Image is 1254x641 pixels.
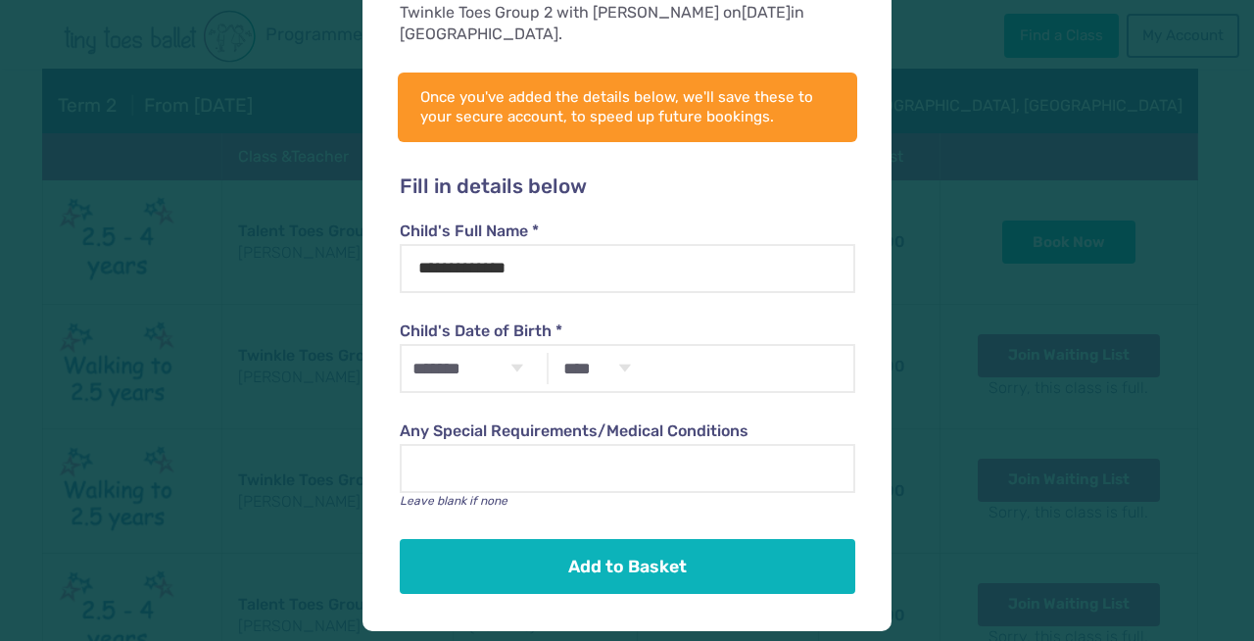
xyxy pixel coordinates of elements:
label: Child's Date of Birth * [400,320,854,342]
p: Once you've added the details below, we'll save these to your secure account, to speed up future ... [420,87,835,126]
button: Add to Basket [400,539,854,594]
label: Child's Full Name * [400,221,854,242]
span: [DATE] [742,3,791,22]
label: Any Special Requirements/Medical Conditions [400,420,854,442]
h2: Fill in details below [400,174,854,200]
div: Twinkle Toes Group 2 with [PERSON_NAME] on in [GEOGRAPHIC_DATA]. [400,2,854,46]
p: Leave blank if none [400,493,854,510]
